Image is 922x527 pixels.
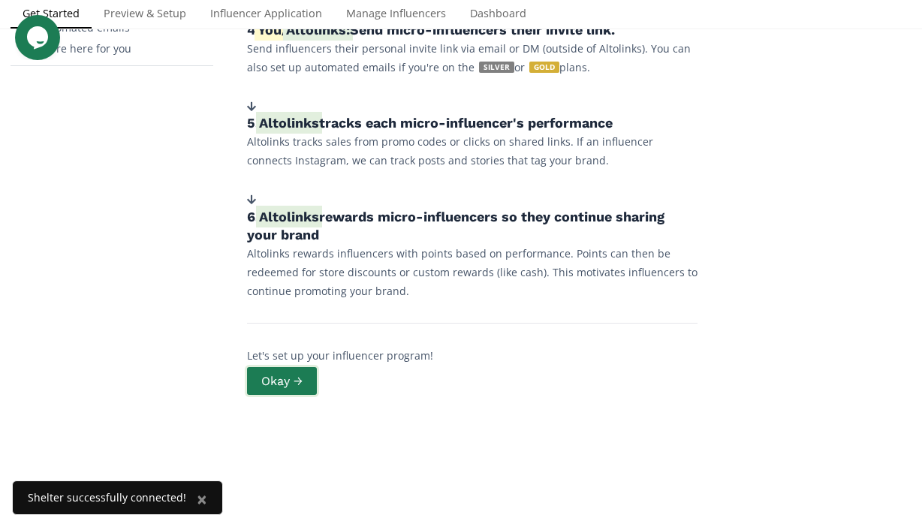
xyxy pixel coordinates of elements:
button: Okay → [245,365,319,397]
a: SILVER [475,60,514,74]
p: Let's set up your influencer program! [247,346,900,365]
span: You [258,22,282,38]
iframe: chat widget [15,15,63,60]
div: Shelter successfully connected! [28,490,186,505]
a: GOLD [525,60,559,74]
span: Altolinks: [286,22,350,38]
p: Send influencers their personal invite link via email or DM (outside of Altolinks). You can also ... [247,39,698,77]
button: Close [182,481,222,517]
h5: 5. tracks each micro-influencer's performance [247,114,698,132]
p: Altolinks rewards influencers with points based on performance. Points can then be redeemed for s... [247,244,698,301]
span: × [197,486,207,511]
span: SILVER [479,62,514,73]
span: GOLD [529,62,559,73]
p: Altolinks tracks sales from promo codes or clicks on shared links. If an influencer connects Inst... [247,132,698,170]
span: Altolinks [259,209,319,224]
span: Altolinks [259,115,319,131]
div: We're here for you [38,41,131,56]
h5: 4. / Send micro-influencers their invite link. [247,21,698,39]
h5: 6. rewards micro-influencers so they continue sharing your brand [247,208,698,244]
